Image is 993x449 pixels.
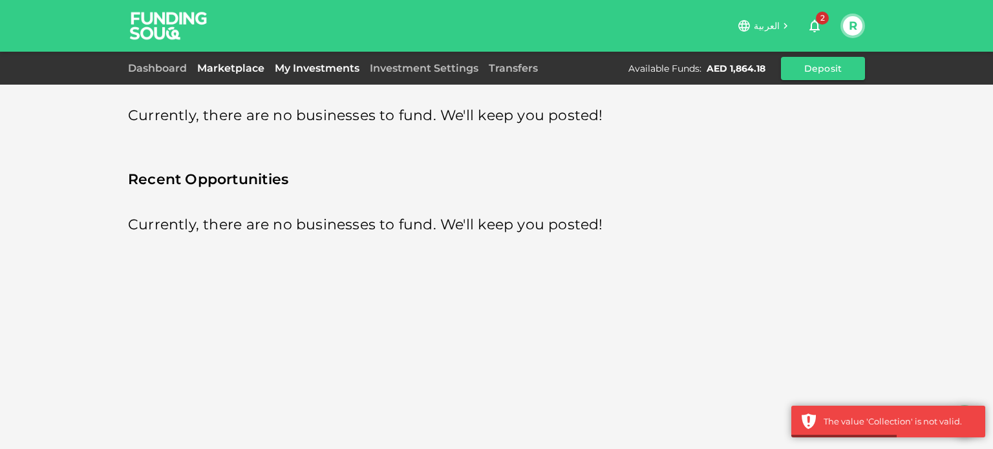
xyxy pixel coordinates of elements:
button: Deposit [781,57,865,80]
button: 2 [802,13,827,39]
div: AED 1,864.18 [707,62,765,75]
span: Currently, there are no businesses to fund. We'll keep you posted! [128,103,603,129]
span: Currently, there are no businesses to fund. We'll keep you posted! [128,213,603,238]
a: Marketplace [192,62,270,74]
button: R [843,16,862,36]
span: 2 [816,12,829,25]
a: My Investments [270,62,365,74]
a: Transfers [484,62,543,74]
a: Investment Settings [365,62,484,74]
a: Dashboard [128,62,192,74]
div: Available Funds : [628,62,701,75]
div: The value 'Collection' is not valid. [824,415,976,428]
span: Recent Opportunities [128,167,865,193]
span: العربية [754,20,780,32]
